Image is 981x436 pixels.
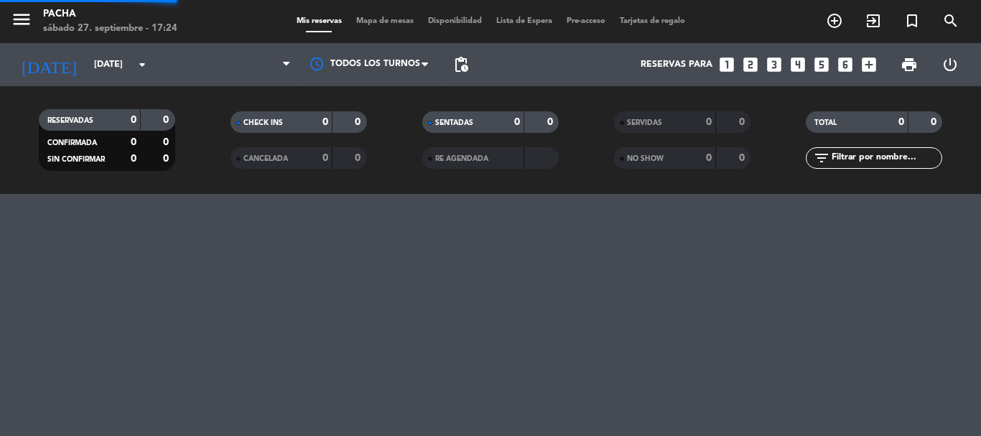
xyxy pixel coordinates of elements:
[163,137,172,147] strong: 0
[613,17,692,25] span: Tarjetas de regalo
[826,12,843,29] i: add_circle_outline
[931,117,939,127] strong: 0
[47,117,93,124] span: RESERVADAS
[717,55,736,74] i: looks_one
[349,17,421,25] span: Mapa de mesas
[739,117,748,127] strong: 0
[813,149,830,167] i: filter_list
[789,55,807,74] i: looks_4
[131,154,136,164] strong: 0
[929,43,970,86] div: LOG OUT
[452,56,470,73] span: pending_actions
[134,56,151,73] i: arrow_drop_down
[47,156,105,163] span: SIN CONFIRMAR
[43,7,177,22] div: Pacha
[812,55,831,74] i: looks_5
[289,17,349,25] span: Mis reservas
[741,55,760,74] i: looks_two
[547,117,556,127] strong: 0
[421,17,489,25] span: Disponibilidad
[898,117,904,127] strong: 0
[706,153,712,163] strong: 0
[514,117,520,127] strong: 0
[435,119,473,126] span: SENTADAS
[765,55,784,74] i: looks_3
[163,115,172,125] strong: 0
[131,137,136,147] strong: 0
[706,117,712,127] strong: 0
[322,153,328,163] strong: 0
[355,117,363,127] strong: 0
[865,12,882,29] i: exit_to_app
[814,119,837,126] span: TOTAL
[243,119,283,126] span: CHECK INS
[942,12,959,29] i: search
[11,9,32,30] i: menu
[739,153,748,163] strong: 0
[489,17,559,25] span: Lista de Espera
[355,153,363,163] strong: 0
[942,56,959,73] i: power_settings_new
[243,155,288,162] span: CANCELADA
[901,56,918,73] span: print
[322,117,328,127] strong: 0
[860,55,878,74] i: add_box
[435,155,488,162] span: RE AGENDADA
[627,155,664,162] span: NO SHOW
[163,154,172,164] strong: 0
[47,139,97,147] span: CONFIRMADA
[43,22,177,36] div: sábado 27. septiembre - 17:24
[131,115,136,125] strong: 0
[903,12,921,29] i: turned_in_not
[830,150,942,166] input: Filtrar por nombre...
[836,55,855,74] i: looks_6
[11,9,32,35] button: menu
[11,49,87,80] i: [DATE]
[627,119,662,126] span: SERVIDAS
[641,60,712,70] span: Reservas para
[559,17,613,25] span: Pre-acceso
